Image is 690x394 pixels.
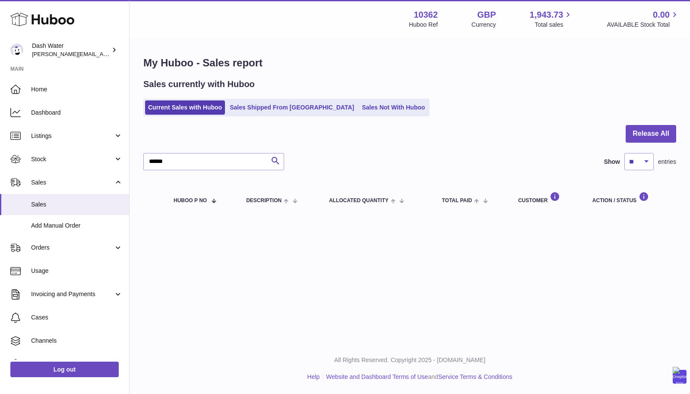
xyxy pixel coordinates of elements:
a: Website and Dashboard Terms of Use [326,373,428,380]
span: Dashboard [31,109,123,117]
img: james@dash-water.com [10,44,23,56]
a: Sales Not With Huboo [359,100,428,115]
span: Sales [31,200,123,209]
a: 0.00 AVAILABLE Stock Total [607,9,680,29]
a: Log out [10,362,119,377]
div: Customer [518,192,575,203]
a: Current Sales with Huboo [145,100,225,115]
span: AVAILABLE Stock Total [607,21,680,29]
div: Currency [472,21,496,29]
span: Listings [31,132,114,140]
span: 1,943.73 [530,9,563,21]
span: Cases [31,313,123,322]
span: Usage [31,267,123,275]
a: Service Terms & Conditions [438,373,513,380]
div: Action / Status [592,192,668,203]
span: Sales [31,178,114,187]
a: Help [307,373,320,380]
span: Orders [31,244,114,252]
span: Total sales [535,21,573,29]
strong: 10362 [414,9,438,21]
span: Channels [31,337,123,345]
span: [PERSON_NAME][EMAIL_ADDRESS][DOMAIN_NAME] [32,50,173,57]
span: Home [31,85,123,94]
div: Dash Water [32,42,110,58]
span: Stock [31,155,114,163]
span: ALLOCATED Quantity [329,198,389,203]
h2: Sales currently with Huboo [143,78,255,90]
p: All Rights Reserved. Copyright 2025 - [DOMAIN_NAME] [136,356,683,364]
h1: My Huboo - Sales report [143,56,676,70]
span: 0.00 [653,9,670,21]
a: Sales Shipped From [GEOGRAPHIC_DATA] [227,100,357,115]
li: and [323,373,512,381]
span: entries [658,158,676,166]
span: Add Manual Order [31,222,123,230]
label: Show [604,158,620,166]
a: 1,943.73 Total sales [530,9,573,29]
button: Release All [626,125,676,143]
strong: GBP [477,9,496,21]
span: Description [246,198,282,203]
div: Huboo Ref [409,21,438,29]
span: Invoicing and Payments [31,290,114,298]
span: Huboo P no [174,198,207,203]
span: Total paid [442,198,472,203]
